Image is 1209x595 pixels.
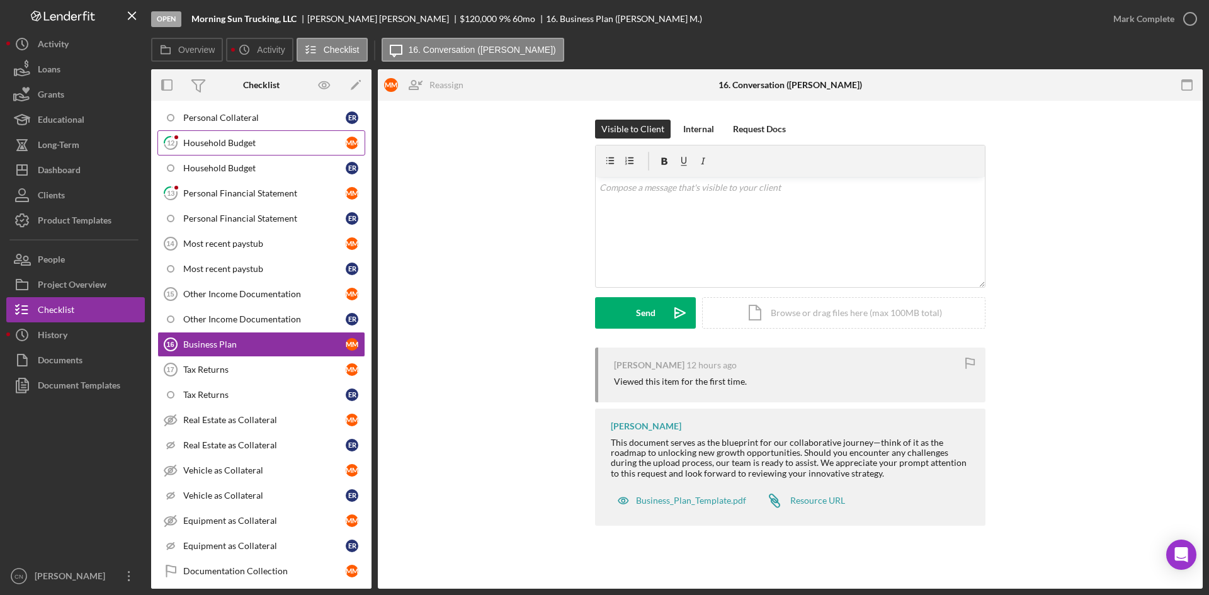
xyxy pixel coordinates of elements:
[346,137,358,149] div: M M
[157,130,365,156] a: 12Household BudgetMM
[346,237,358,250] div: M M
[38,183,65,211] div: Clients
[167,139,174,147] tspan: 12
[166,240,174,247] tspan: 14
[183,566,346,576] div: Documentation Collection
[6,183,145,208] button: Clients
[157,256,365,281] a: Most recent paystubER
[183,440,346,450] div: Real Estate as Collateral
[6,208,145,233] button: Product Templates
[6,82,145,107] a: Grants
[429,72,463,98] div: Reassign
[38,322,67,351] div: History
[226,38,293,62] button: Activity
[6,247,145,272] button: People
[183,541,346,551] div: Equipment as Collateral
[38,82,64,110] div: Grants
[611,421,681,431] div: [PERSON_NAME]
[38,247,65,275] div: People
[759,488,845,513] a: Resource URL
[686,360,737,370] time: 2025-09-23 00:32
[6,272,145,297] a: Project Overview
[409,45,556,55] label: 16. Conversation ([PERSON_NAME])
[157,231,365,256] a: 14Most recent paystubMM
[6,107,145,132] a: Educational
[38,132,79,161] div: Long-Term
[6,348,145,373] button: Documents
[346,464,358,477] div: M M
[614,360,684,370] div: [PERSON_NAME]
[6,297,145,322] button: Checklist
[157,357,365,382] a: 17Tax ReturnsMM
[6,132,145,157] button: Long-Term
[183,365,346,375] div: Tax Returns
[183,188,346,198] div: Personal Financial Statement
[183,289,346,299] div: Other Income Documentation
[157,156,365,181] a: Household BudgetER
[346,414,358,426] div: M M
[166,341,174,348] tspan: 16
[1113,6,1174,31] div: Mark Complete
[166,290,174,298] tspan: 15
[733,120,786,139] div: Request Docs
[183,264,346,274] div: Most recent paystub
[31,564,113,592] div: [PERSON_NAME]
[157,433,365,458] a: Real Estate as CollateralER
[243,80,280,90] div: Checklist
[346,313,358,326] div: E R
[595,120,671,139] button: Visible to Client
[157,105,365,130] a: Personal CollateralER
[378,72,476,98] button: MMReassign
[297,38,368,62] button: Checklist
[38,57,60,85] div: Loans
[6,322,145,348] button: History
[38,297,74,326] div: Checklist
[6,373,145,398] button: Document Templates
[183,339,346,349] div: Business Plan
[183,465,346,475] div: Vehicle as Collateral
[183,113,346,123] div: Personal Collateral
[183,314,346,324] div: Other Income Documentation
[157,181,365,206] a: 13Personal Financial StatementMM
[346,489,358,502] div: E R
[157,508,365,533] a: Equipment as CollateralMM
[183,163,346,173] div: Household Budget
[460,13,497,24] span: $120,000
[346,111,358,124] div: E R
[6,564,145,589] button: CN[PERSON_NAME]
[183,213,346,224] div: Personal Financial Statement
[611,438,973,478] div: This document serves as the blueprint for our collaborative journey—think of it as the roadmap to...
[157,533,365,558] a: Equipment as CollateralER
[183,390,346,400] div: Tax Returns
[14,573,23,580] text: CN
[346,187,358,200] div: M M
[183,239,346,249] div: Most recent paystub
[157,332,365,357] a: 16Business PlanMM
[167,189,174,197] tspan: 13
[6,157,145,183] button: Dashboard
[636,496,746,506] div: Business_Plan_Template.pdf
[157,206,365,231] a: Personal Financial StatementER
[595,297,696,329] button: Send
[178,45,215,55] label: Overview
[6,57,145,82] button: Loans
[183,138,346,148] div: Household Budget
[346,565,358,577] div: M M
[157,458,365,483] a: Vehicle as CollateralMM
[790,496,845,506] div: Resource URL
[727,120,792,139] button: Request Docs
[151,11,181,27] div: Open
[346,540,358,552] div: E R
[1101,6,1203,31] button: Mark Complete
[346,514,358,527] div: M M
[38,373,120,401] div: Document Templates
[499,14,511,24] div: 9 %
